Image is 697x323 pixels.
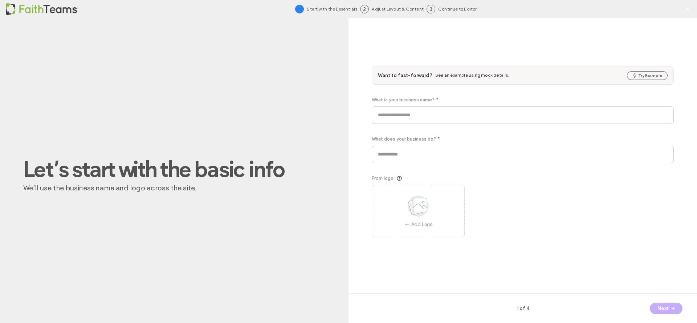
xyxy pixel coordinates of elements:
[427,5,435,13] div: 3
[435,72,509,78] span: See an example using mock details.
[17,5,32,12] span: Help
[372,175,394,182] span: From logo
[372,6,424,12] span: Adjust Layout & Content
[475,305,571,312] span: 1 of 4
[378,72,432,79] span: Want to fast-forward?
[23,158,325,180] span: Let’s start with the basic info
[360,5,369,13] div: 2
[411,221,433,228] span: Add Logo
[307,6,357,12] span: Start with the Essentials
[438,6,477,12] span: Continue to Editor
[295,5,304,13] div: 1
[372,136,436,143] span: What does your business do?
[627,71,668,80] button: Try Example
[23,183,325,193] span: We’ll use the business name and logo across the site.
[372,96,435,104] span: What is your business name?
